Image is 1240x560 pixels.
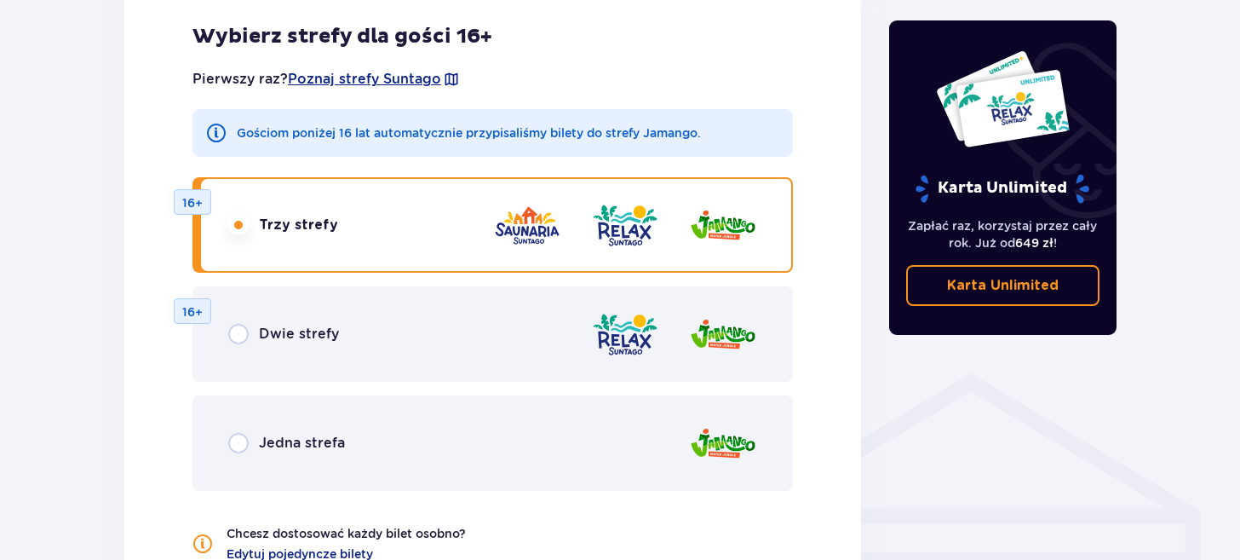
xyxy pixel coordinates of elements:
a: Karta Unlimited [906,265,1100,306]
img: Relax [591,310,659,359]
h2: Wybierz strefy dla gości 16+ [192,24,793,49]
p: 16+ [182,303,203,320]
img: Dwie karty całoroczne do Suntago z napisem 'UNLIMITED RELAX', na białym tle z tropikalnymi liśćmi... [935,49,1071,148]
p: Karta Unlimited [914,174,1091,204]
a: Poznaj strefy Suntago [288,70,441,89]
p: 16+ [182,194,203,211]
p: Zapłać raz, korzystaj przez cały rok. Już od ! [906,217,1100,251]
img: Jamango [689,310,757,359]
img: Relax [591,201,659,250]
p: Chcesz dostosować każdy bilet osobno? [227,525,466,542]
span: Jedna strefa [259,434,345,453]
img: Jamango [689,419,757,468]
img: Jamango [689,201,757,250]
span: Trzy strefy [259,216,338,234]
img: Saunaria [493,201,561,250]
p: Gościom poniżej 16 lat automatycznie przypisaliśmy bilety do strefy Jamango. [237,124,701,141]
p: Karta Unlimited [947,276,1059,295]
p: Pierwszy raz? [192,70,460,89]
span: 649 zł [1015,236,1053,250]
span: Dwie strefy [259,325,339,344]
